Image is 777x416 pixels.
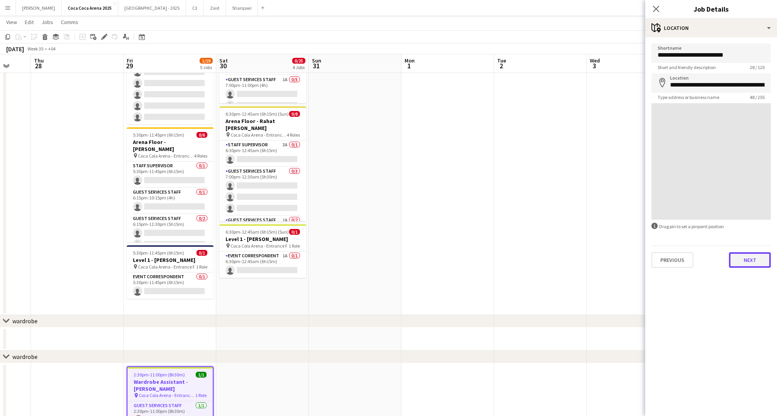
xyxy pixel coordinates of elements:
[196,264,207,270] span: 1 Role
[12,353,38,361] div: wardrobe
[127,161,214,188] app-card-role: Staff Supervisor0/15:30pm-11:45pm (6h15m)
[38,17,56,27] a: Jobs
[127,57,133,64] span: Fri
[219,140,306,167] app-card-role: Staff Supervisor3A0/16:30pm-12:45am (6h15m)
[226,0,258,16] button: Sharqawi
[651,223,771,230] div: Drag pin to set a pinpoint position
[48,46,55,52] div: +04
[289,229,300,235] span: 0/1
[200,58,213,64] span: 1/19
[134,372,185,378] span: 2:30pm-11:00pm (8h30m)
[204,0,226,16] button: Zaid
[127,53,214,125] app-card-role: Guest Services Staff0/56:15pm-11:30pm (5h15m)
[6,19,17,26] span: View
[226,111,289,117] span: 6:30pm-12:45am (6h15m) (Sun)
[403,61,415,70] span: 1
[127,188,214,214] app-card-role: Guest Services Staff0/16:15pm-10:15pm (4h)
[497,57,506,64] span: Tue
[219,236,306,243] h3: Level 1 - [PERSON_NAME]
[744,64,771,70] span: 28 / 120
[34,57,44,64] span: Thu
[292,58,305,64] span: 0/25
[289,111,300,117] span: 0/8
[25,19,34,26] span: Edit
[6,45,24,53] div: [DATE]
[33,61,44,70] span: 28
[289,243,300,249] span: 1 Role
[41,19,53,26] span: Jobs
[312,57,321,64] span: Sun
[496,61,506,70] span: 2
[589,61,600,70] span: 3
[61,19,78,26] span: Comms
[3,17,20,27] a: View
[219,75,306,147] app-card-role: Guest Services Staff1A0/57:00pm-11:00pm (4h)
[645,19,777,37] div: Location
[311,61,321,70] span: 31
[219,224,306,278] app-job-card: 6:30pm-12:45am (6h15m) (Sun)0/1Level 1 - [PERSON_NAME] Coca Cola Arena - Entrance F1 RoleEvent Co...
[12,317,38,325] div: wardrobe
[195,392,207,398] span: 1 Role
[194,153,207,159] span: 4 Roles
[293,64,305,70] div: 4 Jobs
[16,0,62,16] button: [PERSON_NAME]
[138,153,194,159] span: Coca Cola Arena - Entrance F
[287,132,300,138] span: 4 Roles
[127,245,214,299] app-job-card: 5:30pm-11:45pm (6h15m)0/1Level 1 - [PERSON_NAME] Coca Cola Arena - Entrance F1 RoleEvent Correspo...
[133,250,184,256] span: 5:30pm-11:45pm (6h15m)
[219,118,306,132] h3: Arena Floor - Rahat [PERSON_NAME]
[645,4,777,14] h3: Job Details
[62,0,118,16] button: Coca Coca Arena 2025
[127,272,214,299] app-card-role: Event Correspondent0/15:30pm-11:45pm (6h15m)
[231,132,287,138] span: Coca Cola Arena - Entrance F
[231,243,288,249] span: Coca Cola Arena - Entrance F
[651,64,722,70] span: Short and friendly description
[226,229,289,235] span: 6:30pm-12:45am (6h15m) (Sun)
[219,57,228,64] span: Sat
[127,378,213,392] h3: Wardrobe Assistant - [PERSON_NAME]
[186,0,204,16] button: C3
[405,57,415,64] span: Mon
[729,252,771,268] button: Next
[22,17,37,27] a: Edit
[219,167,306,216] app-card-role: Guest Services Staff0/37:00pm-12:30am (5h30m)
[219,106,306,221] app-job-card: 6:30pm-12:45am (6h15m) (Sun)0/8Arena Floor - Rahat [PERSON_NAME] Coca Cola Arena - Entrance F4 Ro...
[127,257,214,263] h3: Level 1 - [PERSON_NAME]
[590,57,600,64] span: Wed
[196,372,207,378] span: 1/1
[196,132,207,138] span: 0/6
[219,216,306,253] app-card-role: Guest Services Staff1A0/2
[196,250,207,256] span: 0/1
[651,94,725,100] span: Type address or business name
[651,252,693,268] button: Previous
[26,46,45,52] span: Week 35
[139,392,195,398] span: Coca Cola Arena - Entrance F
[218,61,228,70] span: 30
[219,251,306,278] app-card-role: Event Correspondent1A0/16:30pm-12:45am (6h15m)
[118,0,186,16] button: [GEOGRAPHIC_DATA] - 2025
[127,127,214,242] app-job-card: 5:30pm-11:45pm (6h15m)0/6Arena Floor - [PERSON_NAME] Coca Cola Arena - Entrance F4 RolesStaff Sup...
[126,61,133,70] span: 29
[58,17,81,27] a: Comms
[127,214,214,252] app-card-role: Guest Services Staff0/26:15pm-11:30pm (5h15m)
[744,94,771,100] span: 48 / 255
[133,132,184,138] span: 5:30pm-11:45pm (6h15m)
[138,264,195,270] span: Coca Cola Arena - Entrance F
[200,64,212,70] div: 5 Jobs
[127,139,214,153] h3: Arena Floor - [PERSON_NAME]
